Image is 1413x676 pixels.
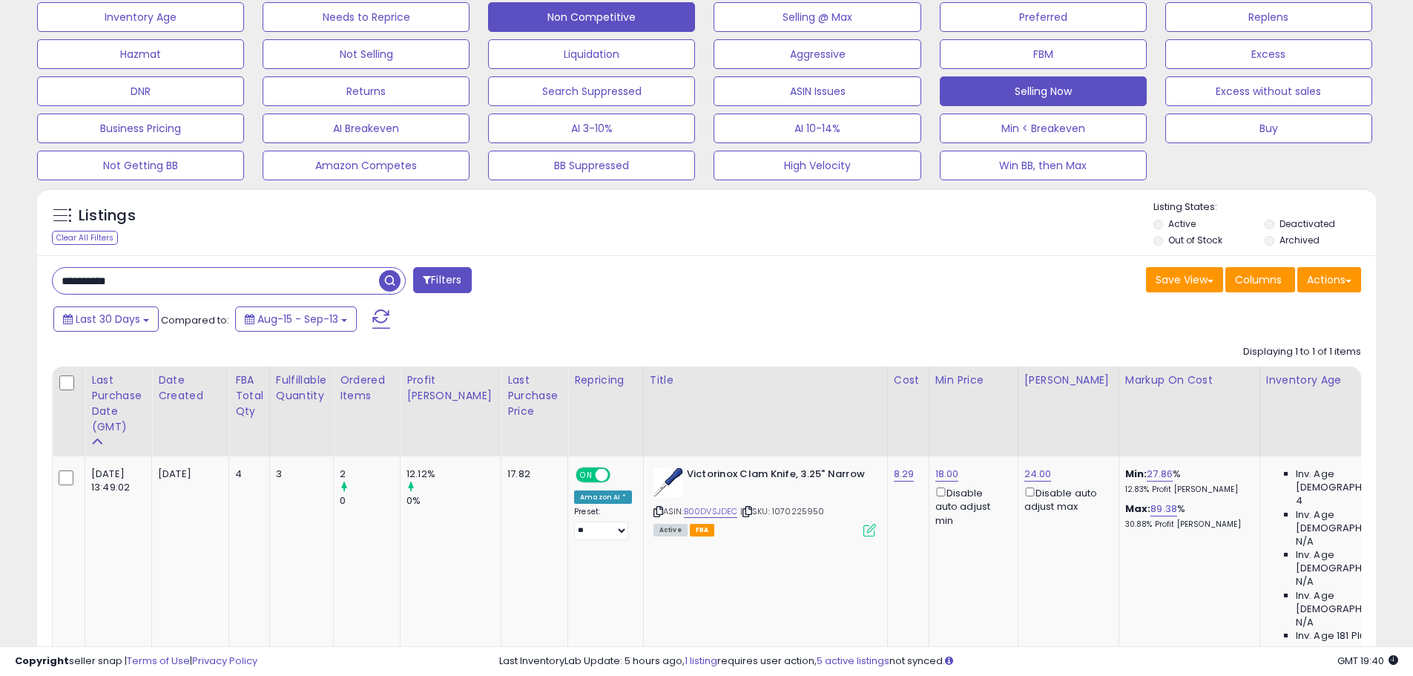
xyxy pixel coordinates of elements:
button: FBM [940,39,1147,69]
div: Clear All Filters [52,231,118,245]
label: Archived [1279,234,1320,246]
span: Inv. Age 181 Plus: [1296,629,1374,643]
button: Filters [413,267,471,293]
span: N/A [1296,575,1314,588]
th: The percentage added to the cost of goods (COGS) that forms the calculator for Min & Max prices. [1119,367,1259,456]
div: Fulfillable Quantity [276,373,327,404]
button: ASIN Issues [714,76,920,106]
button: Preferred [940,2,1147,32]
button: Save View [1146,267,1223,292]
span: Compared to: [161,313,229,327]
a: B00DVSJDEC [684,505,738,518]
span: All listings currently available for purchase on Amazon [653,524,688,536]
div: Ordered Items [340,373,394,404]
div: 12.12% [406,467,501,481]
a: 24.00 [1024,467,1052,482]
span: Last 30 Days [76,312,140,326]
div: % [1125,502,1248,530]
b: Max: [1125,502,1151,516]
span: Columns [1235,272,1282,287]
div: Last Purchase Price [507,373,561,419]
span: FBA [690,524,715,536]
div: Last InventoryLab Update: 5 hours ago, requires user action, not synced. [499,654,1398,669]
a: Terms of Use [127,654,190,668]
span: ON [577,469,596,482]
button: AI 3-10% [488,114,695,143]
div: [DATE] 13:49:02 [91,467,140,494]
button: Selling @ Max [714,2,920,32]
div: Last Purchase Date (GMT) [91,373,145,435]
img: 41wLH5lgjYL._SL40_.jpg [653,467,683,497]
div: Displaying 1 to 1 of 1 items [1243,345,1361,359]
label: Active [1168,217,1196,230]
button: Excess without sales [1165,76,1372,106]
button: Hazmat [37,39,244,69]
div: 17.82 [507,467,556,481]
div: Disable auto adjust max [1024,485,1107,513]
label: Deactivated [1279,217,1335,230]
h5: Listings [79,206,136,226]
b: Victorinox Clam Knife, 3.25" Narrow [687,467,867,485]
button: Aug-15 - Sep-13 [235,306,357,332]
button: High Velocity [714,151,920,180]
div: % [1125,467,1248,495]
button: Buy [1165,114,1372,143]
div: Amazon AI * [574,490,632,504]
p: Listing States: [1153,200,1376,214]
div: [PERSON_NAME] [1024,373,1113,388]
a: Privacy Policy [192,654,257,668]
div: FBA Total Qty [235,373,263,419]
span: 4 [1296,494,1302,508]
span: Aug-15 - Sep-13 [257,312,338,326]
div: 2 [340,467,400,481]
button: Search Suppressed [488,76,695,106]
button: DNR [37,76,244,106]
button: Liquidation [488,39,695,69]
span: OFF [608,469,632,482]
div: Date Created [158,373,223,404]
button: AI 10-14% [714,114,920,143]
div: Markup on Cost [1125,373,1254,388]
div: 3 [276,467,322,481]
button: Replens [1165,2,1372,32]
span: N/A [1296,535,1314,548]
a: 5 active listings [817,654,889,668]
div: ASIN: [653,467,876,535]
p: 30.88% Profit [PERSON_NAME] [1125,519,1248,530]
strong: Copyright [15,654,69,668]
div: Preset: [574,507,632,540]
div: 0 [340,494,400,508]
button: Selling Now [940,76,1147,106]
div: 4 [235,467,258,481]
button: Needs to Reprice [263,2,470,32]
div: seller snap | | [15,654,257,669]
div: Repricing [574,373,637,388]
button: Last 30 Days [53,306,159,332]
button: Business Pricing [37,114,244,143]
a: 27.86 [1147,467,1173,482]
button: Amazon Competes [263,151,470,180]
button: Non Competitive [488,2,695,32]
button: Returns [263,76,470,106]
a: 18.00 [935,467,959,482]
button: Inventory Age [37,2,244,32]
button: Min < Breakeven [940,114,1147,143]
button: Excess [1165,39,1372,69]
div: Profit [PERSON_NAME] [406,373,495,404]
button: Win BB, then Max [940,151,1147,180]
span: N/A [1296,616,1314,629]
div: [DATE] [158,467,217,481]
button: Not Getting BB [37,151,244,180]
div: Min Price [935,373,1012,388]
button: Columns [1225,267,1295,292]
b: Min: [1125,467,1147,481]
button: Not Selling [263,39,470,69]
button: AI Breakeven [263,114,470,143]
button: Aggressive [714,39,920,69]
button: BB Suppressed [488,151,695,180]
div: Cost [894,373,923,388]
span: | SKU: 1070225950 [740,505,825,517]
span: 2025-10-14 19:40 GMT [1337,654,1398,668]
div: Disable auto adjust min [935,485,1007,528]
div: 0% [406,494,501,508]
